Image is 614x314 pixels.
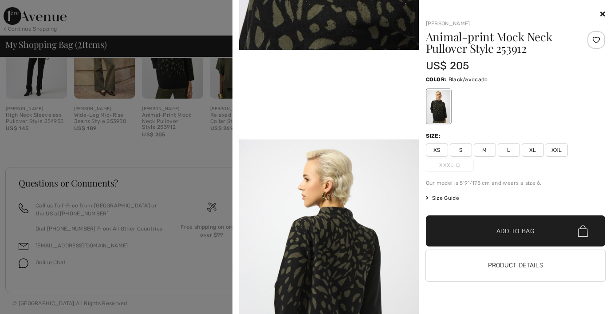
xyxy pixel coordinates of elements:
span: Color: [426,76,447,83]
button: Add to Bag [426,215,606,246]
span: XL [522,143,544,157]
video: Your browser does not support the video tag. [239,50,419,139]
img: ring-m.svg [456,163,460,167]
span: XXXL [426,159,474,172]
span: US$ 205 [426,60,469,72]
img: Bag.svg [578,225,588,237]
div: Our model is 5'9"/175 cm and wears a size 6. [426,179,606,187]
div: Size: [426,132,443,140]
span: Size Guide [426,194,459,202]
span: Black/avocado [449,76,488,83]
a: [PERSON_NAME] [426,20,470,27]
span: Chat [20,6,38,14]
div: Black/avocado [427,90,450,123]
span: XXL [546,143,568,157]
button: Product Details [426,250,606,281]
span: XS [426,143,448,157]
span: S [450,143,472,157]
span: M [474,143,496,157]
h1: Animal-print Mock Neck Pullover Style 253912 [426,31,575,54]
span: Add to Bag [496,227,535,236]
span: L [498,143,520,157]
